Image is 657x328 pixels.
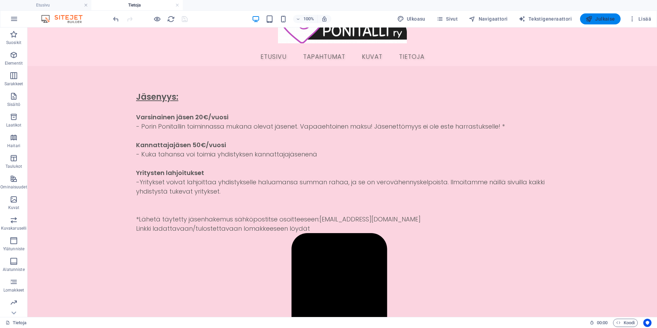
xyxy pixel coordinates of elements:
[629,15,651,22] span: Lisää
[643,319,652,327] button: Usercentrics
[91,1,183,9] h4: Tietoja
[397,15,425,22] span: Ulkoasu
[6,40,21,45] p: Suosikit
[293,15,318,23] button: 100%
[602,320,603,325] span: :
[153,15,161,23] button: Napsauta tästä poistuaksesi esikatselutilasta ja jatkaaksesi muokkaamista
[394,13,428,24] button: Ulkoasu
[516,13,575,24] button: Tekstigeneraattori
[8,205,20,210] p: Kuvat
[6,122,22,128] p: Laatikot
[40,15,91,23] img: Editor Logo
[3,246,24,252] p: Ylätunniste
[1,226,26,231] p: Kuvakaruselli
[7,102,20,107] p: Sisältö
[466,13,510,24] button: Navigaattori
[0,184,27,190] p: Ominaisuudet
[5,319,26,327] a: Napsauta peruuttaaksesi valinnan. Kaksoisnapsauta avataksesi Sivut
[5,61,23,66] p: Elementit
[4,81,23,87] p: Sarakkeet
[597,319,608,327] span: 00 00
[3,287,24,293] p: Lomakkeet
[394,13,428,24] div: Ulkoasu (Ctrl+Alt+Y)
[590,319,608,327] h6: Istunnon aika
[586,15,615,22] span: Julkaise
[580,13,621,24] button: Julkaise
[434,13,460,24] button: Sivut
[436,15,458,22] span: Sivut
[519,15,572,22] span: Tekstigeneraattori
[626,13,654,24] button: Lisää
[469,15,508,22] span: Navigaattori
[112,15,120,23] i: Kumoa: Muuta tekstiä (Ctrl+Z)
[616,319,635,327] span: Koodi
[167,15,175,23] button: reload
[613,319,638,327] button: Koodi
[7,143,20,149] p: Haitari
[112,15,120,23] button: undo
[303,15,314,23] h6: 100%
[2,308,25,314] p: Markkinointi
[3,267,24,272] p: Alatunniste
[5,164,22,169] p: Taulukot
